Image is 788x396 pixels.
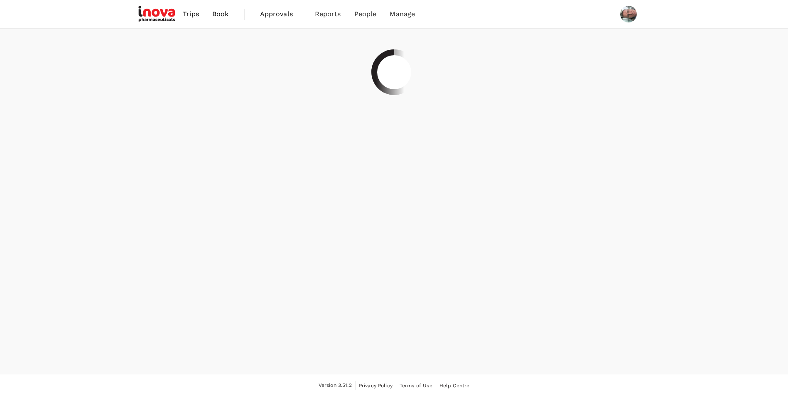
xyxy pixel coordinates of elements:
span: Help Centre [439,383,470,389]
span: People [354,9,377,19]
a: Terms of Use [400,381,432,390]
span: Book [212,9,229,19]
span: Version 3.51.2 [319,381,352,390]
span: Terms of Use [400,383,432,389]
span: Trips [183,9,199,19]
span: Reports [315,9,341,19]
span: Privacy Policy [359,383,393,389]
img: iNova Pharmaceuticals [138,5,177,23]
img: Paul Smith [620,6,637,22]
a: Help Centre [439,381,470,390]
span: Approvals [260,9,302,19]
a: Privacy Policy [359,381,393,390]
span: Manage [390,9,415,19]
